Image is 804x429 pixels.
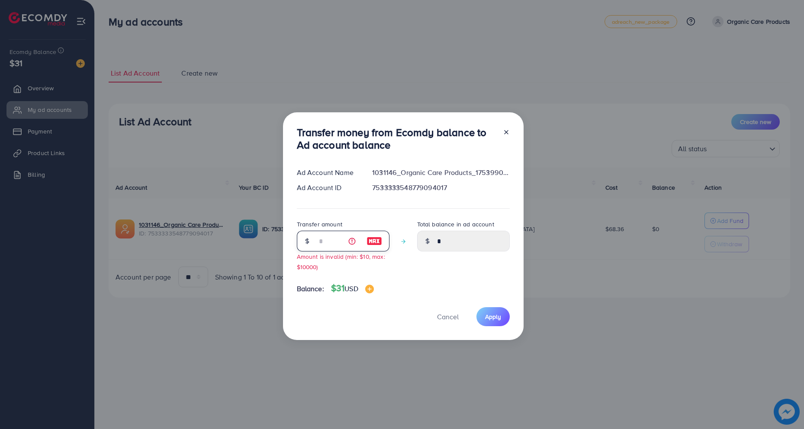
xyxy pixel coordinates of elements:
[297,220,342,229] label: Transfer amount
[331,283,374,294] h4: $31
[485,312,501,321] span: Apply
[344,284,358,293] span: USD
[417,220,494,229] label: Total balance in ad account
[426,307,470,326] button: Cancel
[365,183,516,193] div: 7533333548779094017
[365,168,516,178] div: 1031146_Organic Care Products_1753990938207
[290,168,366,178] div: Ad Account Name
[367,236,382,246] img: image
[437,312,459,321] span: Cancel
[297,252,385,270] small: Amount is invalid (min: $10, max: $10000)
[297,126,496,151] h3: Transfer money from Ecomdy balance to Ad account balance
[290,183,366,193] div: Ad Account ID
[476,307,510,326] button: Apply
[365,285,374,293] img: image
[297,284,324,294] span: Balance:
